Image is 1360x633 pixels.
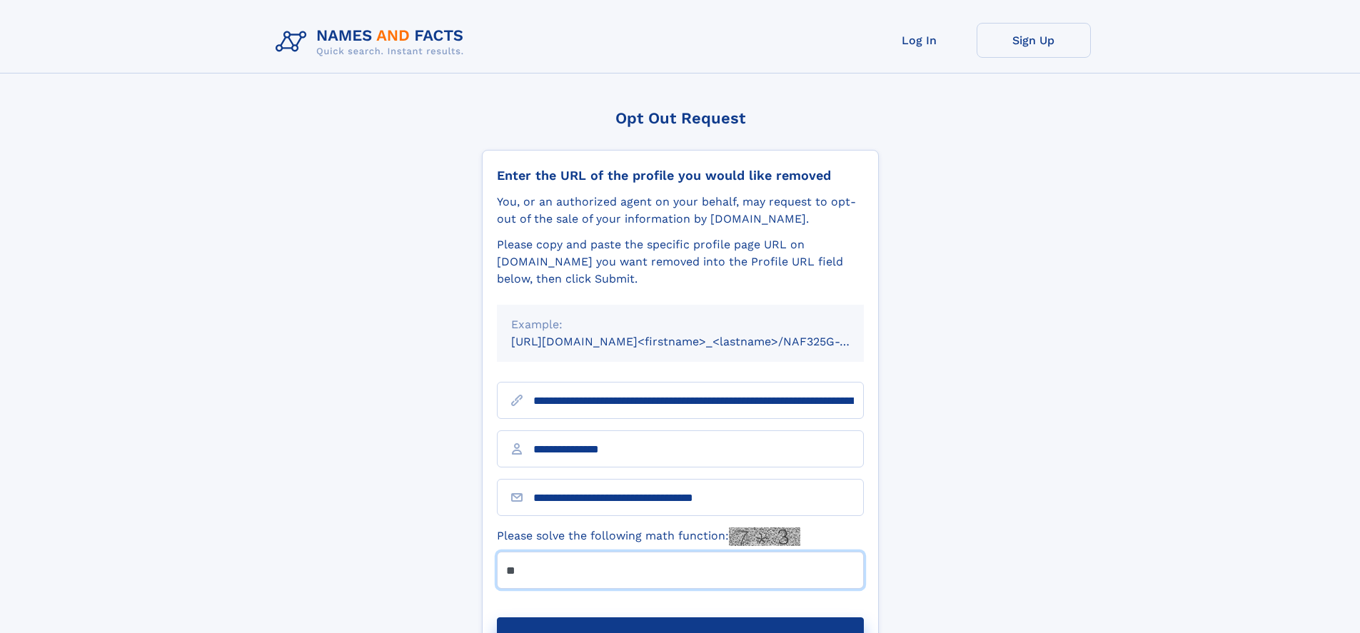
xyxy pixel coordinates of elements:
[862,23,977,58] a: Log In
[497,527,800,546] label: Please solve the following math function:
[511,316,850,333] div: Example:
[497,193,864,228] div: You, or an authorized agent on your behalf, may request to opt-out of the sale of your informatio...
[497,168,864,183] div: Enter the URL of the profile you would like removed
[977,23,1091,58] a: Sign Up
[270,23,475,61] img: Logo Names and Facts
[482,109,879,127] div: Opt Out Request
[511,335,891,348] small: [URL][DOMAIN_NAME]<firstname>_<lastname>/NAF325G-xxxxxxxx
[497,236,864,288] div: Please copy and paste the specific profile page URL on [DOMAIN_NAME] you want removed into the Pr...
